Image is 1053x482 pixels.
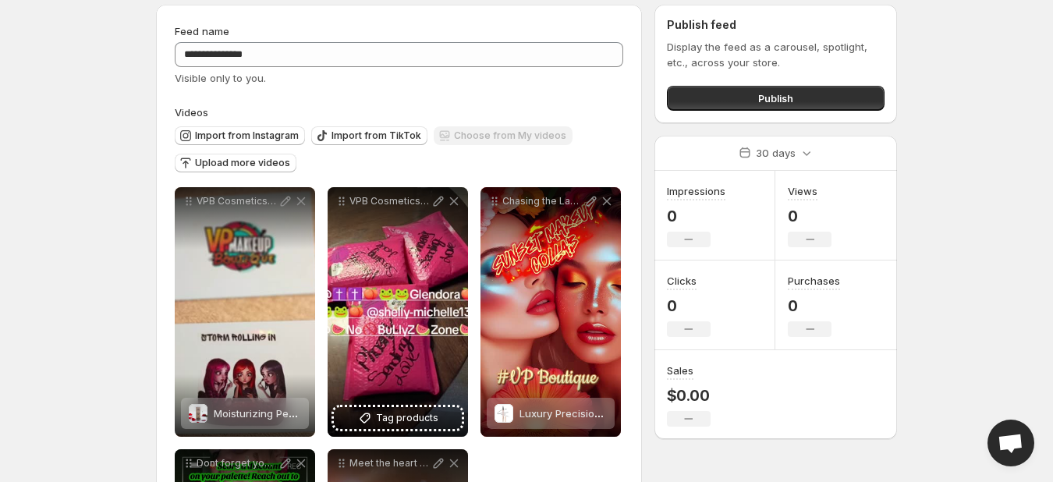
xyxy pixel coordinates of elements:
[175,187,315,437] div: VPB Cosmetics Glendora Butt3rfly_Effecta_VPBoutique _CiCi_ [PERSON_NAME] [PERSON_NAME] mommabear1...
[349,195,431,207] p: VPB Cosmetics Butt3rfly_Effecta_VPBoutique _CiCi_ [PERSON_NAME] [PERSON_NAME] mommabear1 [PERSON_...
[502,195,583,207] p: Chasing the Last Rays of Summer As the season slips away were soaking in every golden hour every ...
[667,39,885,70] p: Display the feed as a carousel, spotlight, etc., across your store.
[788,183,817,199] h3: Views
[175,25,229,37] span: Feed name
[667,183,725,199] h3: Impressions
[667,386,711,405] p: $0.00
[480,187,621,437] div: Chasing the Last Rays of Summer As the season slips away were soaking in every golden hour every ...
[175,106,208,119] span: Videos
[788,207,831,225] p: 0
[667,363,693,378] h3: Sales
[667,273,697,289] h3: Clicks
[189,404,207,423] img: Moisturizing Peel Off Lip Tint - Rebel Riot
[519,407,753,420] span: Luxury Precision Eyeliner with Rhinestone Detail
[331,129,421,142] span: Import from TikTok
[197,195,278,207] p: VPB Cosmetics Glendora Butt3rfly_Effecta_VPBoutique _CiCi_ [PERSON_NAME] [PERSON_NAME] mommabear1...
[214,407,413,420] span: Moisturizing Peel Off Lip Tint - Rebel Riot
[197,457,278,470] p: Dont forget you can always connect with one of our amazing creators and use their exclusive disco...
[667,207,725,225] p: 0
[349,457,431,470] p: Meet the heart of VP Boutique Cosmetics Our team may be small but we are mighty confident and clo...
[495,404,513,423] img: Luxury Precision Eyeliner with Rhinestone Detail
[987,420,1034,466] a: Open chat
[311,126,427,145] button: Import from TikTok
[788,296,840,315] p: 0
[758,90,793,106] span: Publish
[175,126,305,145] button: Import from Instagram
[195,157,290,169] span: Upload more videos
[328,187,468,437] div: VPB Cosmetics Butt3rfly_Effecta_VPBoutique _CiCi_ [PERSON_NAME] [PERSON_NAME] mommabear1 [PERSON_...
[788,273,840,289] h3: Purchases
[667,86,885,111] button: Publish
[195,129,299,142] span: Import from Instagram
[756,145,796,161] p: 30 days
[334,407,462,429] button: Tag products
[175,154,296,172] button: Upload more videos
[667,296,711,315] p: 0
[667,17,885,33] h2: Publish feed
[376,410,438,426] span: Tag products
[175,72,266,84] span: Visible only to you.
